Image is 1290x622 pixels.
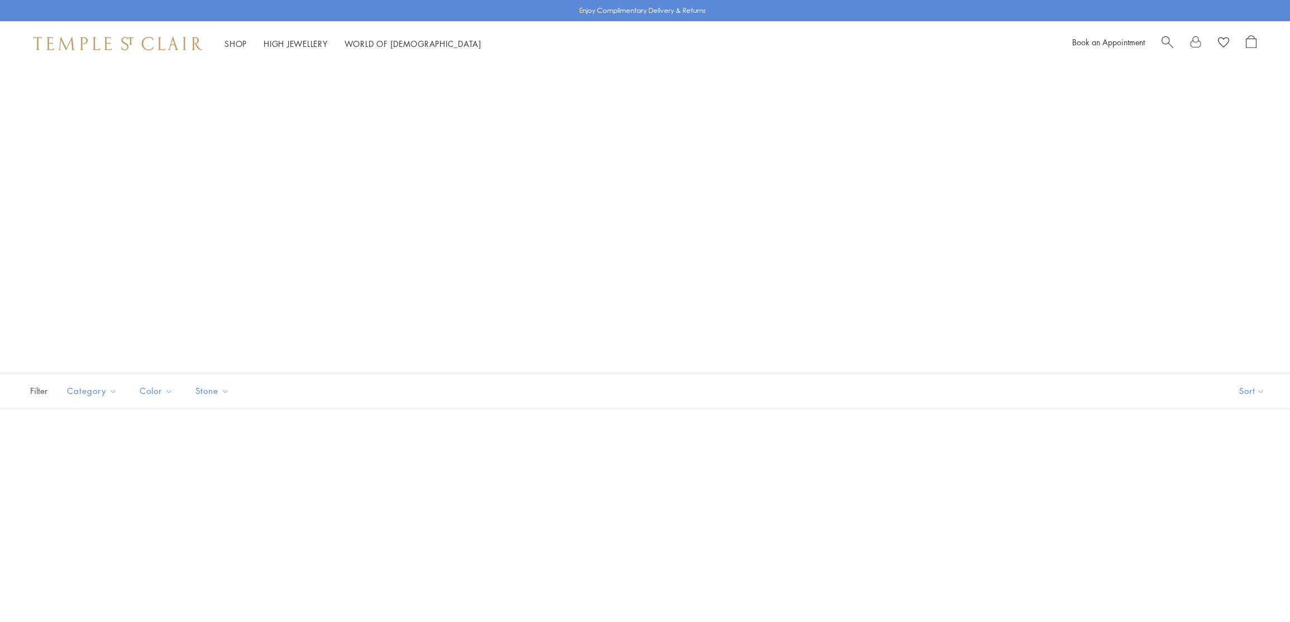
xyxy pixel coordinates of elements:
[1218,35,1229,52] a: View Wishlist
[224,38,247,49] a: ShopShop
[190,384,238,398] span: Stone
[187,378,238,403] button: Stone
[59,378,126,403] button: Category
[1246,35,1256,52] a: Open Shopping Bag
[264,38,328,49] a: High JewelleryHigh Jewellery
[345,38,481,49] a: World of [DEMOGRAPHIC_DATA]World of [DEMOGRAPHIC_DATA]
[1214,374,1290,408] button: Show sort by
[34,37,202,50] img: Temple St. Clair
[1072,36,1145,48] a: Book an Appointment
[61,384,126,398] span: Category
[134,384,181,398] span: Color
[131,378,181,403] button: Color
[224,37,481,51] nav: Main navigation
[579,5,706,16] p: Enjoy Complimentary Delivery & Returns
[1162,35,1173,52] a: Search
